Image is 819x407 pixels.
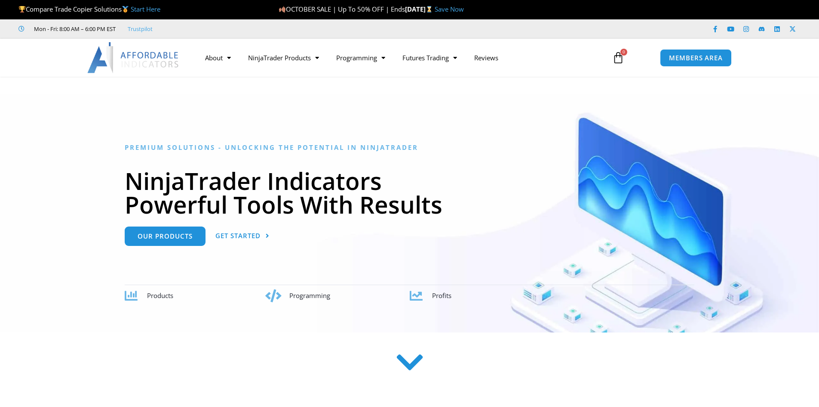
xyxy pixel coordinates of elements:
[215,233,261,239] span: Get Started
[128,24,153,34] a: Trustpilot
[18,5,160,13] span: Compare Trade Copier Solutions
[599,45,637,70] a: 0
[32,24,116,34] span: Mon - Fri: 8:00 AM – 6:00 PM EST
[405,5,435,13] strong: [DATE]
[131,5,160,13] a: Start Here
[620,49,627,56] span: 0
[147,291,173,300] span: Products
[669,55,723,61] span: MEMBERS AREA
[328,48,394,68] a: Programming
[466,48,507,68] a: Reviews
[138,233,193,239] span: Our Products
[394,48,466,68] a: Futures Trading
[426,6,433,12] img: ⌛
[279,6,285,12] img: 🍂
[660,49,732,67] a: MEMBERS AREA
[125,143,694,152] h6: Premium Solutions - Unlocking the Potential in NinjaTrader
[122,6,129,12] img: 🥇
[87,42,180,73] img: LogoAI | Affordable Indicators – NinjaTrader
[432,291,451,300] span: Profits
[19,6,25,12] img: 🏆
[196,48,602,68] nav: Menu
[196,48,239,68] a: About
[215,227,270,246] a: Get Started
[435,5,464,13] a: Save Now
[279,5,405,13] span: OCTOBER SALE | Up To 50% OFF | Ends
[239,48,328,68] a: NinjaTrader Products
[125,169,694,216] h1: NinjaTrader Indicators Powerful Tools With Results
[289,291,330,300] span: Programming
[125,227,206,246] a: Our Products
